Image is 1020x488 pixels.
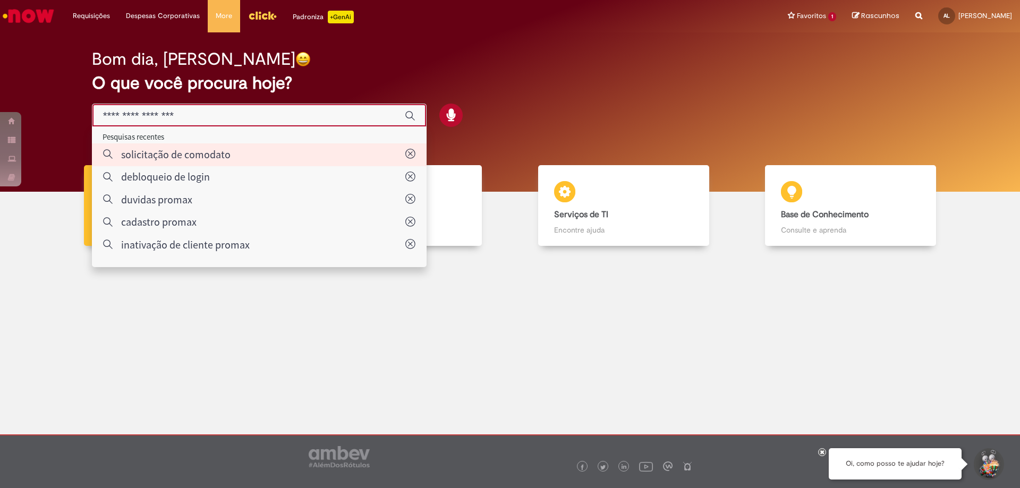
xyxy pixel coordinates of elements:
[248,7,277,23] img: click_logo_yellow_360x200.png
[510,165,737,246] a: Serviços de TI Encontre ajuda
[216,11,232,21] span: More
[852,11,899,21] a: Rascunhos
[1,5,56,27] img: ServiceNow
[600,465,606,470] img: logo_footer_twitter.png
[328,11,354,23] p: +GenAi
[663,461,673,471] img: logo_footer_workplace.png
[639,459,653,473] img: logo_footer_youtube.png
[554,225,693,235] p: Encontre ajuda
[126,11,200,21] span: Despesas Corporativas
[683,461,692,471] img: logo_footer_naosei.png
[737,165,965,246] a: Base de Conhecimento Consulte e aprenda
[861,11,899,21] span: Rascunhos
[295,52,311,67] img: happy-face.png
[293,11,354,23] div: Padroniza
[309,446,370,467] img: logo_footer_ambev_rotulo_gray.png
[797,11,826,21] span: Favoritos
[92,74,929,92] h2: O que você procura hoje?
[622,464,627,470] img: logo_footer_linkedin.png
[972,448,1004,480] button: Iniciar Conversa de Suporte
[92,50,295,69] h2: Bom dia, [PERSON_NAME]
[958,11,1012,20] span: [PERSON_NAME]
[73,11,110,21] span: Requisições
[943,12,950,19] span: AL
[580,465,585,470] img: logo_footer_facebook.png
[828,12,836,21] span: 1
[781,209,869,220] b: Base de Conhecimento
[829,448,962,480] div: Oi, como posso te ajudar hoje?
[781,225,920,235] p: Consulte e aprenda
[554,209,608,220] b: Serviços de TI
[56,165,283,246] a: Tirar dúvidas Tirar dúvidas com Lupi Assist e Gen Ai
